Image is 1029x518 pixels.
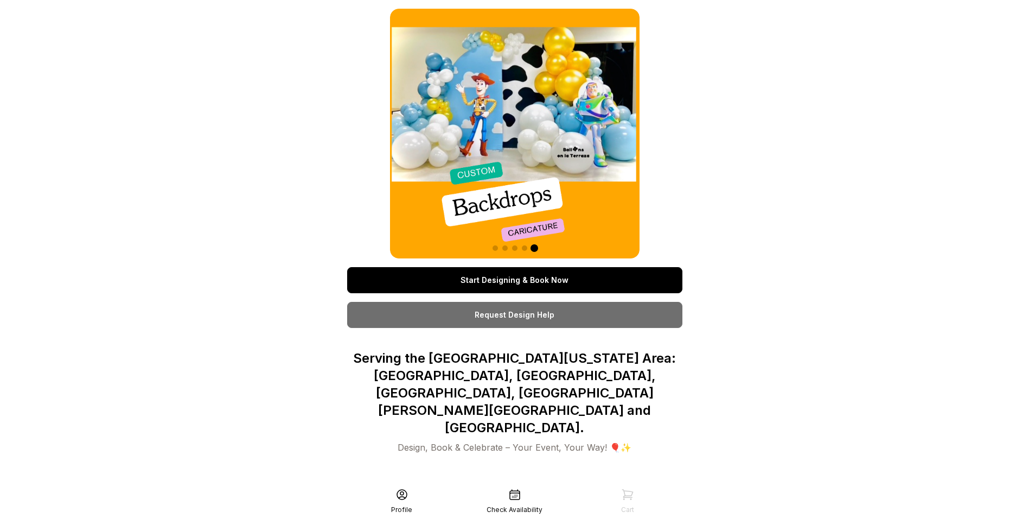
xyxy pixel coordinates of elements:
a: Request Design Help [347,302,682,328]
a: Start Designing & Book Now [347,267,682,293]
p: Serving the [GEOGRAPHIC_DATA][US_STATE] Area: [GEOGRAPHIC_DATA], [GEOGRAPHIC_DATA], [GEOGRAPHIC_D... [347,350,682,437]
div: Profile [391,506,412,514]
div: Check Availability [487,506,542,514]
div: Cart [621,506,634,514]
